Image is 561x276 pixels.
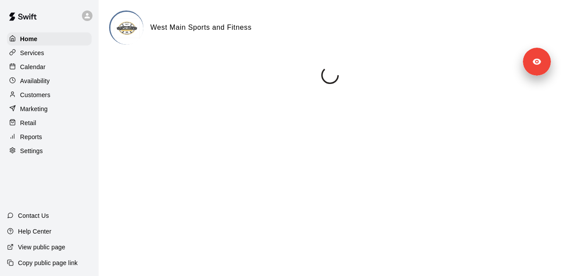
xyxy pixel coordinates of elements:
[7,116,92,129] a: Retail
[20,133,42,141] p: Reports
[7,144,92,157] a: Settings
[7,60,92,73] a: Calendar
[18,259,78,267] p: Copy public page link
[20,91,50,99] p: Customers
[110,12,143,45] img: West Main Sports and Fitness logo
[7,102,92,115] a: Marketing
[20,49,44,57] p: Services
[20,63,46,71] p: Calendar
[20,105,48,113] p: Marketing
[20,147,43,155] p: Settings
[20,35,38,43] p: Home
[7,88,92,101] a: Customers
[18,211,49,220] p: Contact Us
[150,22,252,33] h6: West Main Sports and Fitness
[18,227,51,236] p: Help Center
[7,130,92,143] a: Reports
[20,119,36,127] p: Retail
[20,77,50,85] p: Availability
[7,32,92,45] a: Home
[7,74,92,87] a: Availability
[7,46,92,59] a: Services
[18,243,65,252] p: View public page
